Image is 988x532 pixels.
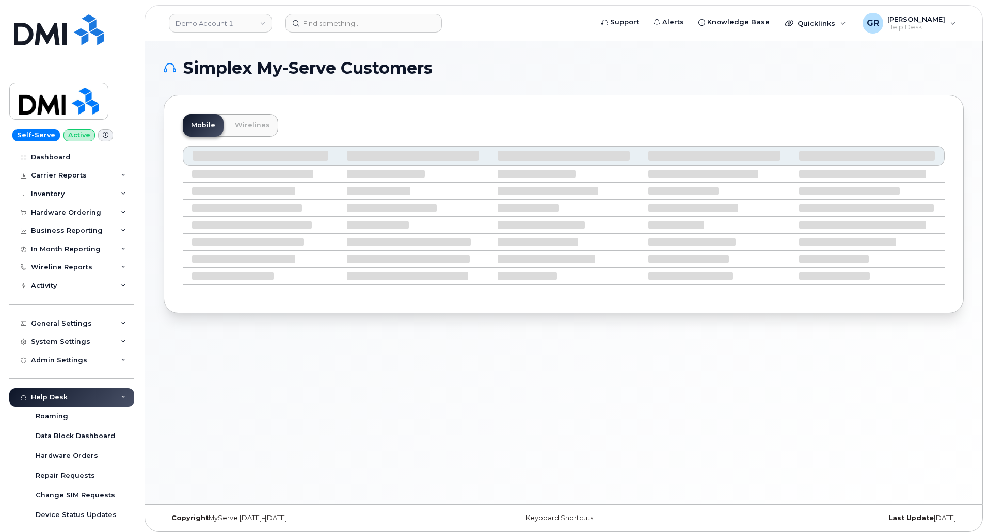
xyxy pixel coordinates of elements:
div: [DATE] [697,514,964,522]
a: Keyboard Shortcuts [525,514,593,522]
a: Mobile [183,114,224,137]
div: MyServe [DATE]–[DATE] [164,514,431,522]
span: Simplex My-Serve Customers [183,60,433,76]
a: Wirelines [227,114,278,137]
strong: Last Update [888,514,934,522]
strong: Copyright [171,514,209,522]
